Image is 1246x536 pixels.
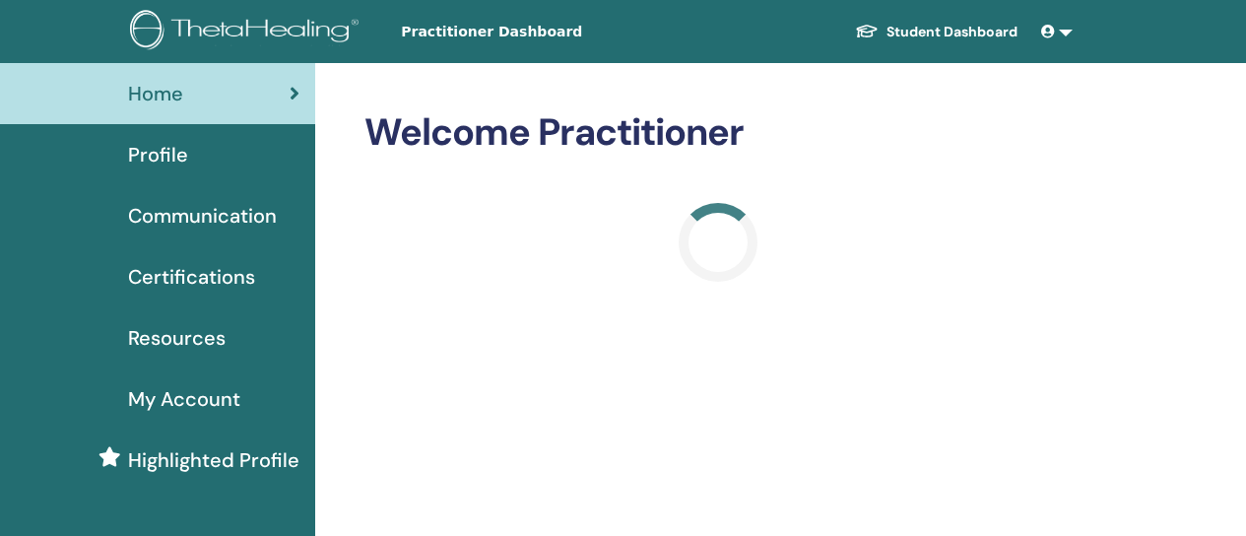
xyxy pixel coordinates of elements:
[128,140,188,169] span: Profile
[128,384,240,414] span: My Account
[128,323,226,353] span: Resources
[839,14,1033,50] a: Student Dashboard
[364,110,1073,156] h2: Welcome Practitioner
[128,445,299,475] span: Highlighted Profile
[401,22,696,42] span: Practitioner Dashboard
[130,10,365,54] img: logo.png
[128,201,277,231] span: Communication
[128,79,183,108] span: Home
[128,262,255,292] span: Certifications
[855,23,879,39] img: graduation-cap-white.svg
